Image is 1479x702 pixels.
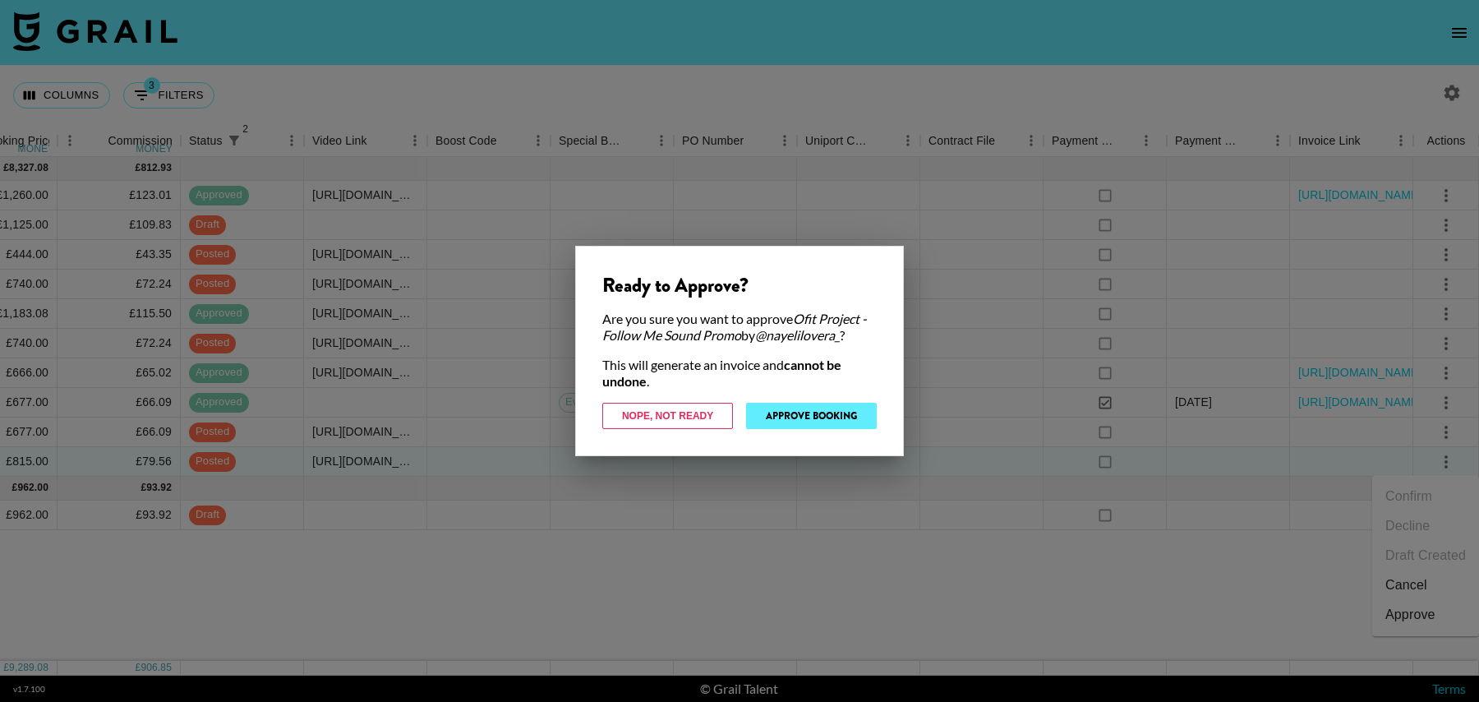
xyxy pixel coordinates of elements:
[755,327,840,343] em: @ nayelilovera_
[602,403,733,429] button: Nope, Not Ready
[602,357,841,389] strong: cannot be undone
[602,311,867,343] em: Ofit Project - Follow Me Sound Promo
[602,273,877,298] div: Ready to Approve?
[746,403,877,429] button: Approve Booking
[602,311,877,344] div: Are you sure you want to approve by ?
[602,357,877,390] div: This will generate an invoice and .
